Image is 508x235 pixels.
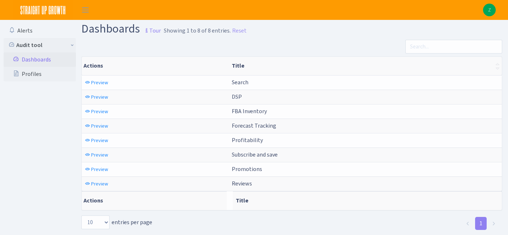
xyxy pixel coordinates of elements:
[232,136,263,144] span: Profitability
[164,26,231,35] div: Showing 1 to 8 of 8 entries.
[91,151,108,158] span: Preview
[4,23,76,38] a: Alerts
[232,165,262,173] span: Promotions
[83,106,110,117] a: Preview
[232,180,252,187] span: Reviews
[91,108,108,115] span: Preview
[82,191,227,210] th: Actions
[232,78,248,86] span: Search
[483,4,496,16] a: Z
[81,215,110,229] select: entries per page
[4,38,76,52] a: Audit tool
[76,4,94,16] button: Toggle navigation
[483,4,496,16] img: Zach Belous
[232,107,267,115] span: FBA Inventory
[233,191,502,210] th: Title
[4,67,76,81] a: Profiles
[83,164,110,175] a: Preview
[91,79,108,86] span: Preview
[91,123,108,129] span: Preview
[83,120,110,132] a: Preview
[232,93,242,101] span: DSP
[229,57,502,75] th: Title : activate to sort column ascending
[140,21,161,36] a: Tour
[83,149,110,161] a: Preview
[81,23,161,37] h1: Dashboards
[232,26,247,35] a: Reset
[232,151,278,158] span: Subscribe and save
[81,215,152,229] label: entries per page
[82,57,229,75] th: Actions
[91,180,108,187] span: Preview
[91,94,108,101] span: Preview
[83,77,110,88] a: Preview
[4,52,76,67] a: Dashboards
[91,166,108,173] span: Preview
[475,217,487,230] a: 1
[405,40,503,54] input: Search...
[83,178,110,189] a: Preview
[232,122,276,129] span: Forecast Tracking
[83,135,110,146] a: Preview
[91,137,108,144] span: Preview
[83,91,110,103] a: Preview
[142,25,161,37] small: Tour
